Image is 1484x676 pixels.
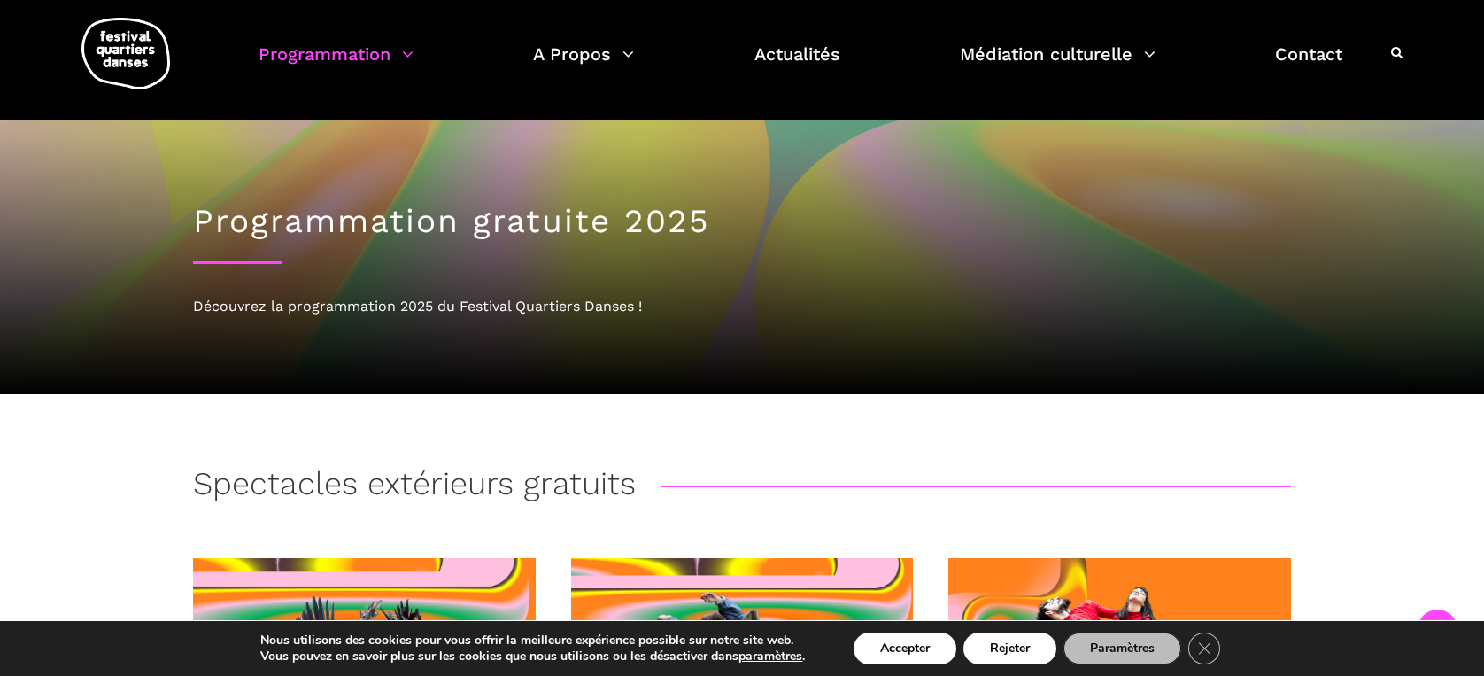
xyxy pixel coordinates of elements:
[854,633,956,664] button: Accepter
[260,649,805,664] p: Vous pouvez en savoir plus sur les cookies que nous utilisons ou les désactiver dans .
[963,633,1056,664] button: Rejeter
[960,39,1156,91] a: Médiation culturelle
[1063,633,1181,664] button: Paramètres
[193,465,636,509] h3: Spectacles extérieurs gratuits
[738,649,802,664] button: paramètres
[193,295,1291,318] div: Découvrez la programmation 2025 du Festival Quartiers Danses !
[259,39,414,91] a: Programmation
[533,39,634,91] a: A Propos
[81,18,170,89] img: logo-fqd-med
[260,633,805,649] p: Nous utilisons des cookies pour vous offrir la meilleure expérience possible sur notre site web.
[1188,633,1220,664] button: Close GDPR Cookie Banner
[754,39,840,91] a: Actualités
[193,202,1291,241] h1: Programmation gratuite 2025
[1275,39,1342,91] a: Contact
